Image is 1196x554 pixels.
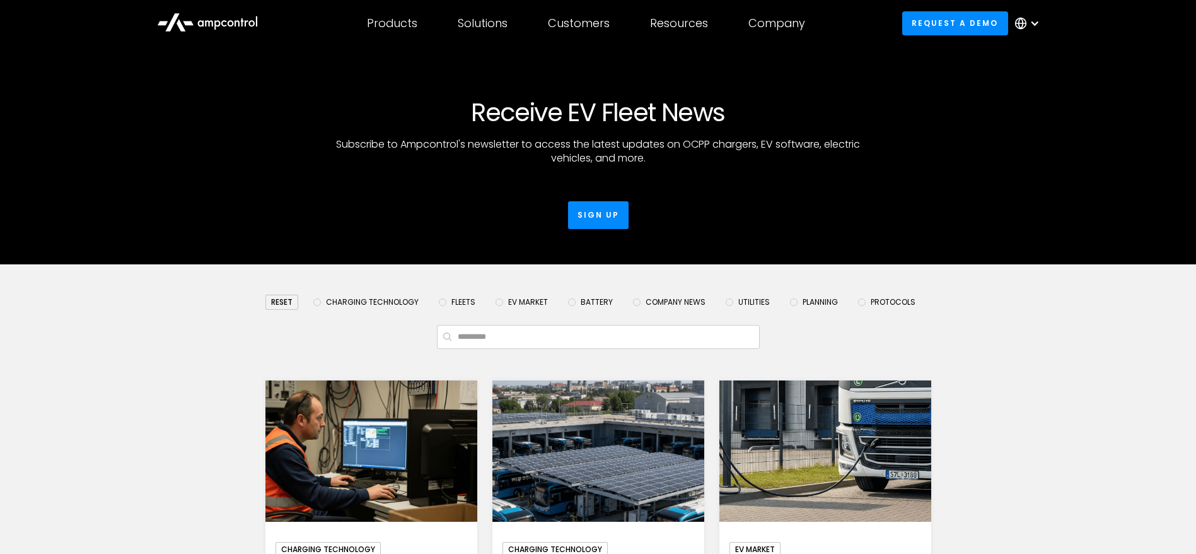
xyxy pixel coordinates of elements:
[508,297,548,307] span: EV Market
[902,11,1008,35] a: Request a demo
[581,297,613,307] span: Battery
[458,16,508,30] div: Solutions
[367,16,417,30] div: Products
[650,16,708,30] div: Resources
[451,297,475,307] span: Fleets
[376,97,820,127] h1: Receive EV Fleet News
[548,16,610,30] div: Customers
[646,297,705,307] span: Company News
[871,297,915,307] span: Protocols
[568,201,629,229] a: Sign up
[738,297,770,307] span: Utilities
[748,16,805,30] div: Company
[321,138,876,166] p: Subscribe to Ampcontrol's newsletter to access the latest updates on OCPP chargers, EV software, ...
[803,297,838,307] span: Planning
[326,297,419,307] span: Charging Technology
[265,295,298,310] div: reset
